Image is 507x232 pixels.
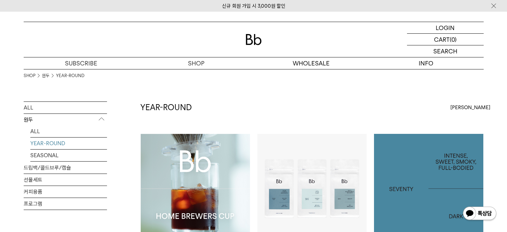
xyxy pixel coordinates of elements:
a: SUBSCRIBE [24,57,139,69]
a: SEASONAL [30,150,107,161]
a: CART (0) [407,34,484,45]
a: LOGIN [407,22,484,34]
a: 커피용품 [24,186,107,198]
span: [PERSON_NAME] [450,103,490,111]
p: (0) [450,34,457,45]
a: 드립백/콜드브루/캡슐 [24,162,107,174]
p: SEARCH [433,45,457,57]
p: WHOLESALE [254,57,369,69]
a: YEAR-ROUND [56,72,84,79]
a: 선물세트 [24,174,107,186]
a: ALL [30,126,107,137]
img: 카카오톡 채널 1:1 채팅 버튼 [462,206,497,222]
p: LOGIN [436,22,455,33]
a: 신규 회원 가입 시 3,000원 할인 [222,3,285,9]
h2: YEAR-ROUND [140,102,192,113]
p: 원두 [24,114,107,126]
a: 원두 [42,72,49,79]
a: SHOP [139,57,254,69]
p: INFO [369,57,484,69]
a: SHOP [24,72,35,79]
a: YEAR-ROUND [30,138,107,149]
a: 프로그램 [24,198,107,210]
img: 로고 [246,34,262,45]
a: ALL [24,102,107,113]
p: CART [434,34,450,45]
